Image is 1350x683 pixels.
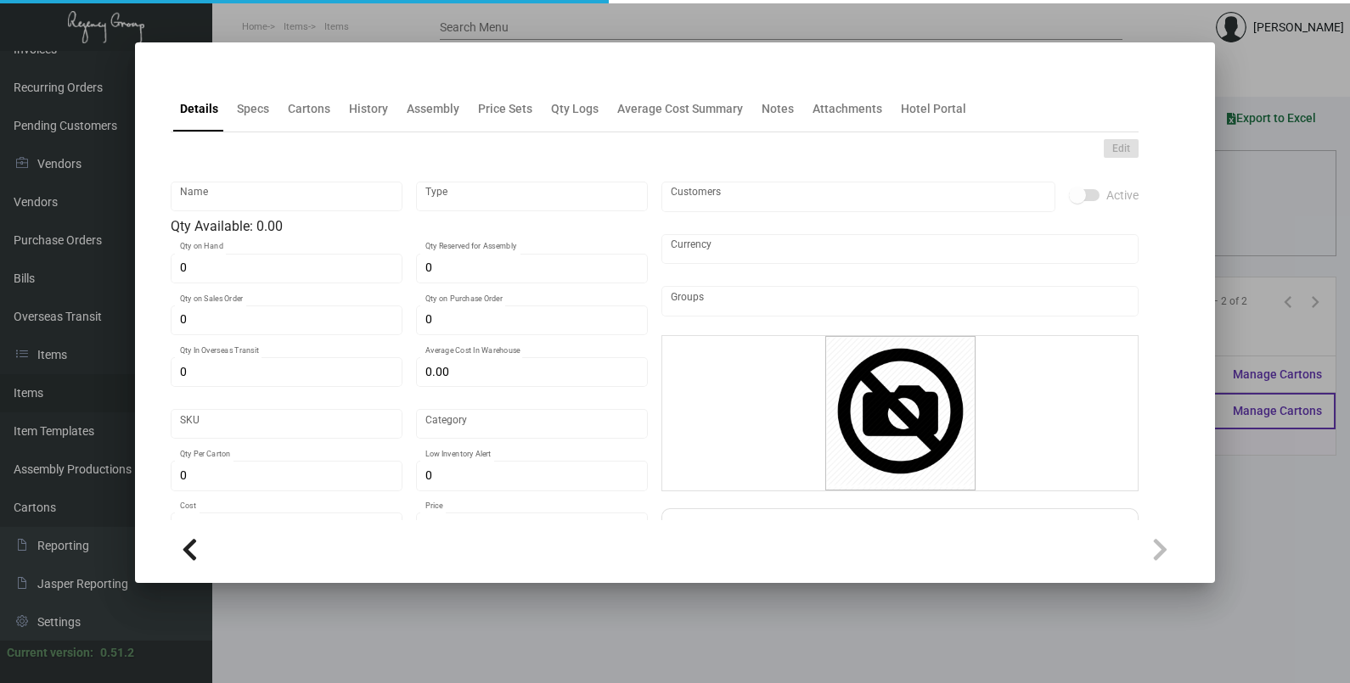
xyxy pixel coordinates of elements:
[1112,142,1130,156] span: Edit
[617,100,743,118] div: Average Cost Summary
[237,100,269,118] div: Specs
[813,100,882,118] div: Attachments
[551,100,599,118] div: Qty Logs
[349,100,388,118] div: History
[171,216,648,237] div: Qty Available: 0.00
[1104,139,1139,158] button: Edit
[478,100,532,118] div: Price Sets
[407,100,459,118] div: Assembly
[671,294,1130,308] input: Add new..
[1106,185,1139,205] span: Active
[100,644,134,662] div: 0.51.2
[671,190,1047,204] input: Add new..
[7,644,93,662] div: Current version:
[901,100,966,118] div: Hotel Portal
[180,100,218,118] div: Details
[762,100,794,118] div: Notes
[288,100,330,118] div: Cartons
